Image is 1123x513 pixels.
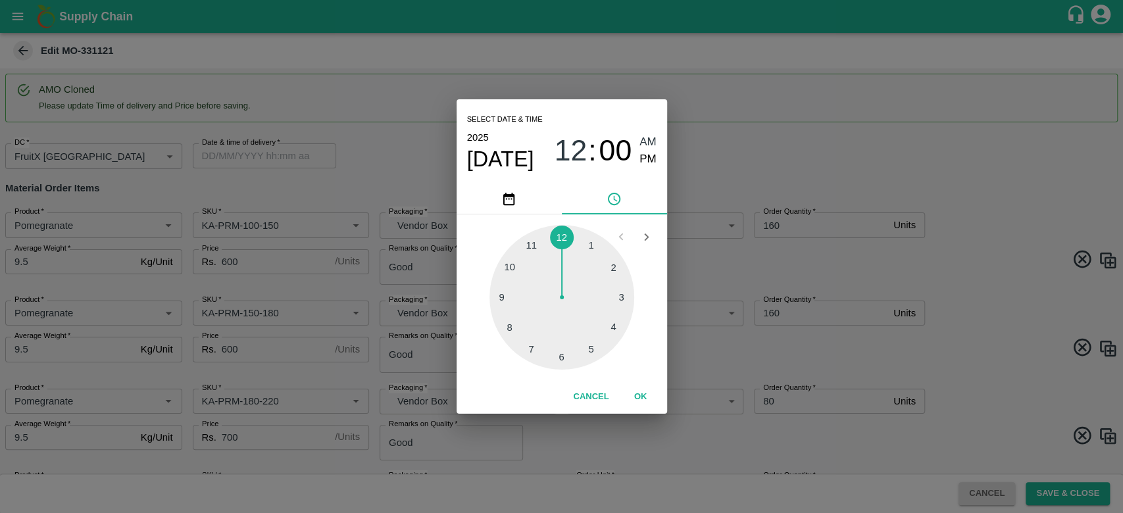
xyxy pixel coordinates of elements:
[634,224,659,249] button: Open next view
[620,385,662,408] button: OK
[554,134,587,168] button: 12
[457,183,562,214] button: pick date
[467,129,489,146] button: 2025
[588,134,596,168] span: :
[467,110,543,130] span: Select date & time
[568,385,614,408] button: Cancel
[562,183,667,214] button: pick time
[639,151,657,168] button: PM
[639,134,657,151] button: AM
[599,134,632,168] button: 00
[467,146,534,172] button: [DATE]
